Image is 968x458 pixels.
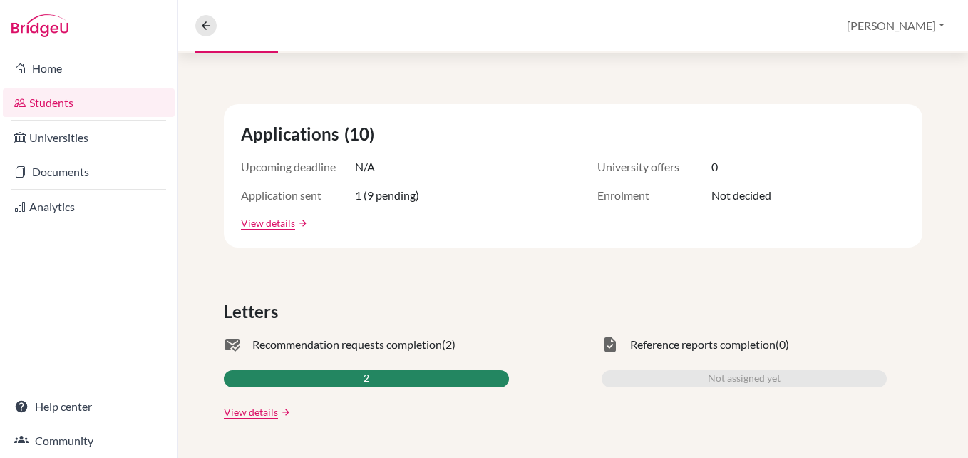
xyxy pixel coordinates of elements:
[3,193,175,221] a: Analytics
[241,158,355,175] span: Upcoming deadline
[241,121,344,147] span: Applications
[840,12,951,39] button: [PERSON_NAME]
[278,407,291,417] a: arrow_forward
[11,14,68,37] img: Bridge-U
[224,336,241,353] span: mark_email_read
[708,370,781,387] span: Not assigned yet
[355,158,375,175] span: N/A
[3,158,175,186] a: Documents
[3,54,175,83] a: Home
[3,88,175,117] a: Students
[630,336,776,353] span: Reference reports completion
[442,336,455,353] span: (2)
[344,121,380,147] span: (10)
[597,187,711,204] span: Enrolment
[355,187,419,204] span: 1 (9 pending)
[3,392,175,421] a: Help center
[252,336,442,353] span: Recommendation requests completion
[241,215,295,230] a: View details
[602,336,619,353] span: task
[224,299,284,325] span: Letters
[3,427,175,455] a: Community
[711,187,771,204] span: Not decided
[241,187,355,204] span: Application sent
[224,404,278,419] a: View details
[776,336,789,353] span: (0)
[295,218,308,228] a: arrow_forward
[3,123,175,152] a: Universities
[364,370,369,387] span: 2
[597,158,711,175] span: University offers
[711,158,718,175] span: 0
